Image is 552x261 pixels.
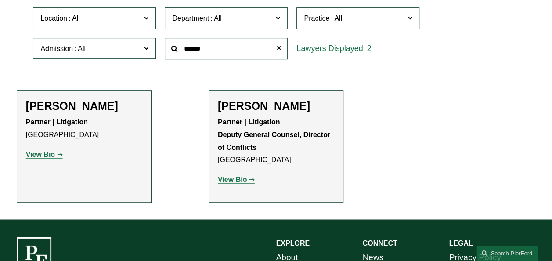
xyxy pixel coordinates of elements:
[367,44,371,53] span: 2
[276,239,310,247] strong: EXPLORE
[40,14,67,22] span: Location
[26,151,63,158] a: View Bio
[40,45,73,52] span: Admission
[218,116,334,167] p: [GEOGRAPHIC_DATA]
[172,14,209,22] span: Department
[304,14,329,22] span: Practice
[218,176,255,183] a: View Bio
[218,118,332,151] strong: Partner | Litigation Deputy General Counsel, Director of Conflicts
[26,99,142,112] h2: [PERSON_NAME]
[362,239,397,247] strong: CONNECT
[476,246,538,261] a: Search this site
[449,239,473,247] strong: LEGAL
[218,176,247,183] strong: View Bio
[26,118,88,126] strong: Partner | Litigation
[218,99,334,112] h2: [PERSON_NAME]
[26,151,55,158] strong: View Bio
[26,116,142,141] p: [GEOGRAPHIC_DATA]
